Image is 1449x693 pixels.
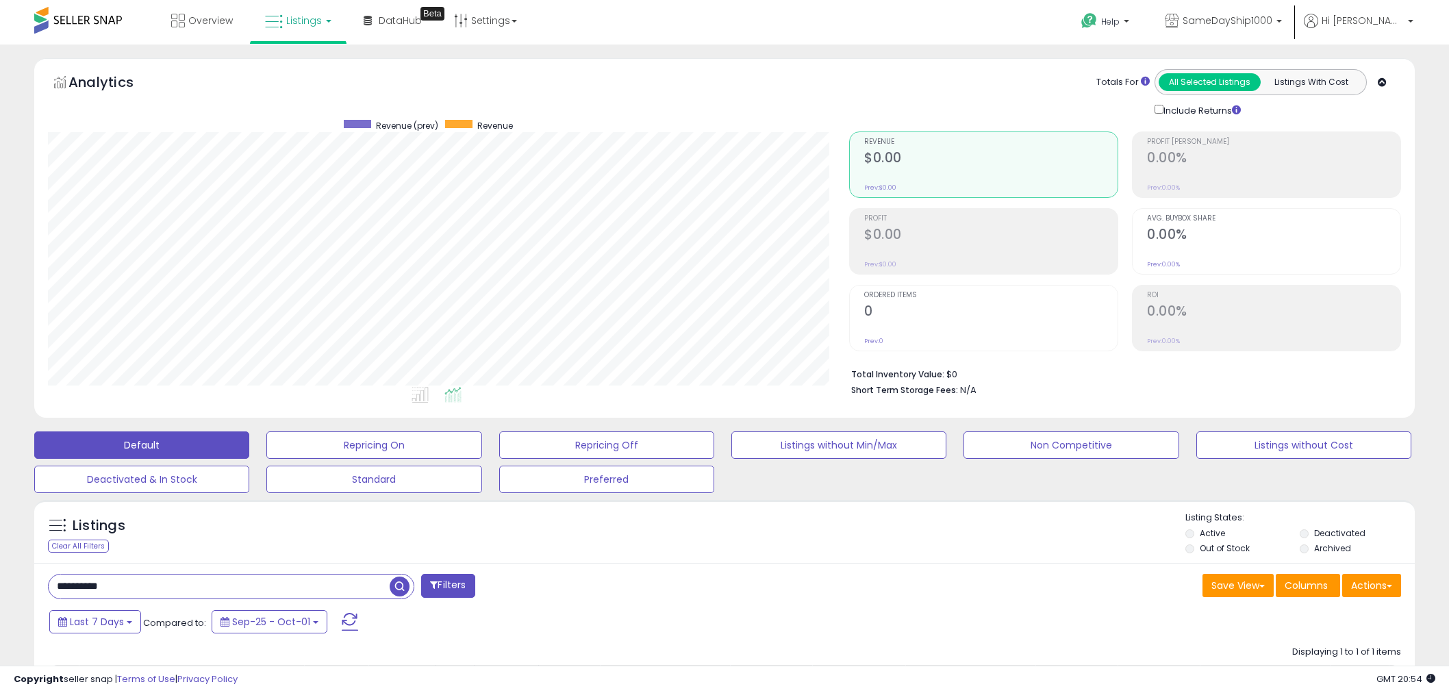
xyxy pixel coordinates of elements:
button: All Selected Listings [1159,73,1261,91]
span: Revenue (prev) [376,120,438,131]
p: Listing States: [1185,512,1415,525]
button: Listings With Cost [1260,73,1362,91]
h2: 0.00% [1147,227,1400,245]
span: Revenue [477,120,513,131]
button: Listings without Min/Max [731,431,946,459]
small: Prev: $0.00 [864,184,896,192]
div: Include Returns [1144,102,1257,118]
div: Tooltip anchor [420,7,444,21]
span: Ordered Items [864,292,1118,299]
li: $0 [851,365,1391,381]
span: Compared to: [143,616,206,629]
small: Prev: 0.00% [1147,184,1180,192]
button: Filters [421,574,475,598]
span: SameDayShip1000 [1183,14,1272,27]
button: Actions [1342,574,1401,597]
label: Archived [1314,542,1351,554]
h2: $0.00 [864,150,1118,168]
h2: 0.00% [1147,303,1400,322]
span: Overview [188,14,233,27]
button: Repricing Off [499,431,714,459]
span: Avg. Buybox Share [1147,215,1400,223]
span: Profit [864,215,1118,223]
button: Non Competitive [963,431,1179,459]
span: Hi [PERSON_NAME] [1322,14,1404,27]
h2: 0 [864,303,1118,322]
small: Prev: $0.00 [864,260,896,268]
span: Listings [286,14,322,27]
div: Clear All Filters [48,540,109,553]
span: DataHub [379,14,422,27]
a: Terms of Use [117,672,175,685]
a: Hi [PERSON_NAME] [1304,14,1413,45]
label: Active [1200,527,1225,539]
h2: $0.00 [864,227,1118,245]
span: 2025-10-11 20:54 GMT [1376,672,1435,685]
span: N/A [960,383,977,396]
small: Prev: 0 [864,337,883,345]
h2: 0.00% [1147,150,1400,168]
small: Prev: 0.00% [1147,337,1180,345]
span: Help [1101,16,1120,27]
b: Total Inventory Value: [851,368,944,380]
span: Sep-25 - Oct-01 [232,615,310,629]
h5: Analytics [68,73,160,95]
button: Columns [1276,574,1340,597]
button: Deactivated & In Stock [34,466,249,493]
button: Standard [266,466,481,493]
h5: Listings [73,516,125,535]
small: Prev: 0.00% [1147,260,1180,268]
a: Privacy Policy [177,672,238,685]
b: Short Term Storage Fees: [851,384,958,396]
span: Profit [PERSON_NAME] [1147,138,1400,146]
i: Get Help [1081,12,1098,29]
span: Last 7 Days [70,615,124,629]
button: Save View [1202,574,1274,597]
div: seller snap | | [14,673,238,686]
label: Deactivated [1314,527,1365,539]
div: Totals For [1096,76,1150,89]
label: Out of Stock [1200,542,1250,554]
span: Columns [1285,579,1328,592]
span: ROI [1147,292,1400,299]
div: Displaying 1 to 1 of 1 items [1292,646,1401,659]
button: Sep-25 - Oct-01 [212,610,327,633]
button: Listings without Cost [1196,431,1411,459]
strong: Copyright [14,672,64,685]
button: Default [34,431,249,459]
button: Preferred [499,466,714,493]
span: Revenue [864,138,1118,146]
a: Help [1070,2,1143,45]
button: Repricing On [266,431,481,459]
button: Last 7 Days [49,610,141,633]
